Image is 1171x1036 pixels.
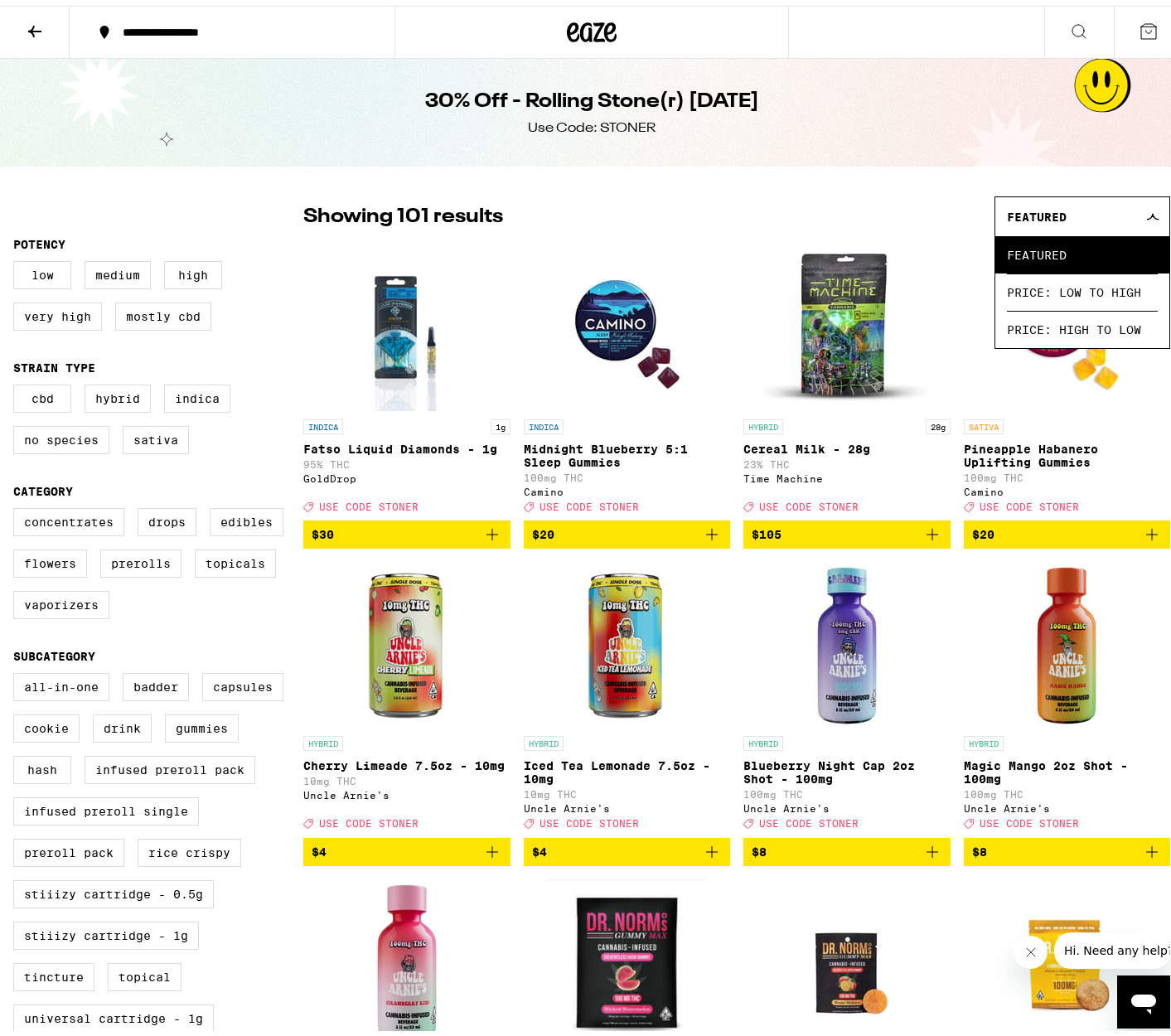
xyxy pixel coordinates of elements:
[303,770,510,781] p: 10mg THC
[524,414,564,428] p: INDICA
[1007,205,1067,218] span: Featured
[964,730,1004,745] p: HYBRID
[524,240,731,515] a: Open page for Midnight Blueberry 5:1 Sleep Gummies from Camino
[324,556,490,722] img: Uncle Arnie's - Cherry Limeade 7.5oz - 10mg
[13,544,87,572] label: Flowers
[13,916,199,944] label: STIIIZY Cartridge - 1g
[524,437,731,463] p: Midnight Blueberry 5:1 Sleep Gummies
[138,833,241,861] label: Rice Crispy
[13,999,214,1027] label: Universal Cartridge - 1g
[164,255,222,283] label: High
[544,556,709,722] img: Uncle Arnie's - Iced Tea Lemonade 7.5oz - 10mg
[743,515,951,543] button: Add to bag
[13,479,73,492] legend: Category
[303,730,343,745] p: HYBRID
[303,467,510,478] div: GoldDrop
[13,420,109,448] label: No Species
[13,585,109,613] label: Vaporizers
[1054,927,1170,963] iframe: Message from company
[93,709,152,737] label: Drink
[13,356,95,369] legend: Strain Type
[984,240,1149,405] img: Camino - Pineapple Habanero Uplifting Gummies
[980,496,1079,506] span: USE CODE STONER
[524,467,731,477] p: 100mg THC
[13,750,71,778] label: Hash
[524,753,731,780] p: Iced Tea Lemonade 7.5oz - 10mg
[524,556,731,831] a: Open page for Iced Tea Lemonade 7.5oz - 10mg from Uncle Arnie's
[100,544,181,572] label: Prerolls
[13,232,65,245] legend: Potency
[964,414,1004,428] p: SATIVA
[13,255,71,283] label: Low
[752,522,781,535] span: $105
[972,840,987,853] span: $8
[524,797,731,808] div: Uncle Arnie's
[1007,230,1158,268] span: Featured
[743,753,951,780] p: Blueberry Night Cap 2oz Shot - 100mg
[319,813,419,824] span: USE CODE STONER
[85,379,151,407] label: Hybrid
[540,813,639,824] span: USE CODE STONER
[524,832,731,860] button: Add to bag
[319,496,419,506] span: USE CODE STONER
[743,467,951,478] div: Time Machine
[13,379,71,407] label: CBD
[964,437,1171,463] p: Pineapple Habanero Uplifting Gummies
[1007,268,1158,305] span: Price: Low to High
[743,730,783,745] p: HYBRID
[202,667,283,695] label: Capsules
[743,453,951,464] p: 23% THC
[13,709,80,737] label: Cookie
[743,556,951,831] a: Open page for Blueberry Night Cap 2oz Shot - 100mg from Uncle Arnie's
[303,832,510,860] button: Add to bag
[964,783,1171,794] p: 100mg THC
[964,240,1171,515] a: Open page for Pineapple Habanero Uplifting Gummies from Camino
[303,240,510,515] a: Open page for Fatso Liquid Diamonds - 1g from GoldDrop
[764,240,930,405] img: Time Machine - Cereal Milk - 28g
[743,783,951,794] p: 100mg THC
[964,481,1171,491] div: Camino
[540,496,639,506] span: USE CODE STONER
[138,502,196,530] label: Drops
[964,556,1171,831] a: Open page for Magic Mango 2oz Shot - 100mg from Uncle Arnie's
[524,730,564,745] p: HYBRID
[10,12,119,25] span: Hi. Need any help?
[303,437,510,450] p: Fatso Liquid Diamonds - 1g
[743,414,783,428] p: HYBRID
[13,297,102,325] label: Very High
[759,813,859,824] span: USE CODE STONER
[764,556,930,722] img: Uncle Arnie's - Blueberry Night Cap 2oz Shot - 100mg
[743,240,951,515] a: Open page for Cereal Milk - 28g from Time Machine
[964,467,1171,477] p: 100mg THC
[303,556,510,831] a: Open page for Cherry Limeade 7.5oz - 10mg from Uncle Arnie's
[1117,970,1170,1023] iframe: Button to launch messaging window
[13,644,95,657] legend: Subcategory
[743,797,951,808] div: Uncle Arnie's
[743,437,951,450] p: Cereal Milk - 28g
[13,874,214,903] label: STIIIZY Cartridge - 0.5g
[303,753,510,767] p: Cherry Limeade 7.5oz - 10mg
[964,515,1171,543] button: Add to bag
[195,544,276,572] label: Topicals
[303,453,510,464] p: 95% THC
[964,797,1171,808] div: Uncle Arnie's
[926,414,951,428] p: 28g
[532,840,547,853] span: $4
[743,832,951,860] button: Add to bag
[312,840,327,853] span: $4
[165,709,239,737] label: Gummies
[13,957,94,985] label: Tincture
[13,792,199,820] label: Infused Preroll Single
[1014,930,1048,963] iframe: Close message
[532,522,554,535] span: $20
[108,957,181,985] label: Topical
[528,114,656,132] div: Use Code: STONER
[759,496,859,506] span: USE CODE STONER
[964,753,1171,780] p: Magic Mango 2oz Shot - 100mg
[984,556,1149,722] img: Uncle Arnie's - Magic Mango 2oz Shot - 100mg
[123,420,189,448] label: Sativa
[524,783,731,794] p: 10mg THC
[524,515,731,543] button: Add to bag
[123,667,189,695] label: Badder
[303,515,510,543] button: Add to bag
